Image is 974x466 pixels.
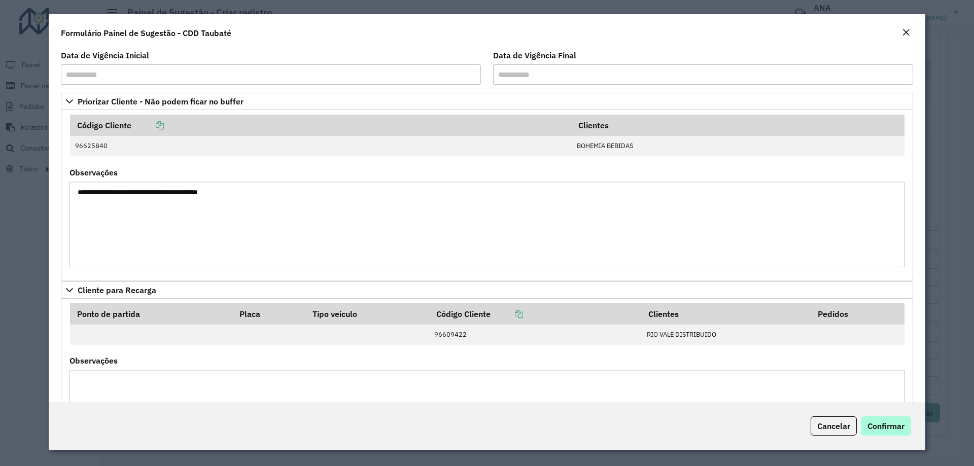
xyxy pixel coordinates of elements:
label: Data de Vigência Inicial [61,49,149,61]
button: Confirmar [861,416,911,436]
span: Confirmar [867,421,905,431]
h4: Formulário Painel de Sugestão - CDD Taubaté [61,27,231,39]
th: Código Cliente [70,115,572,136]
a: Cliente para Recarga [61,281,913,299]
label: Observações [69,354,118,367]
div: Priorizar Cliente - Não podem ficar no buffer [61,110,913,280]
a: Copiar [491,309,523,319]
button: Close [899,26,913,40]
th: Ponto de partida [70,303,233,325]
a: Copiar [131,120,164,130]
td: BOHEMIA BEBIDAS [571,136,904,156]
button: Cancelar [811,416,857,436]
span: Cancelar [817,421,850,431]
th: Pedidos [811,303,905,325]
td: RIO VALE DISTRIBUIDO [642,325,811,345]
th: Tipo veículo [305,303,429,325]
th: Clientes [642,303,811,325]
td: 96625840 [70,136,572,156]
em: Fechar [902,28,910,37]
span: Cliente para Recarga [78,286,156,294]
td: 96609422 [429,325,642,345]
label: Data de Vigência Final [493,49,576,61]
th: Placa [232,303,305,325]
span: Priorizar Cliente - Não podem ficar no buffer [78,97,243,105]
label: Observações [69,166,118,178]
th: Código Cliente [429,303,642,325]
a: Priorizar Cliente - Não podem ficar no buffer [61,93,913,110]
th: Clientes [571,115,904,136]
